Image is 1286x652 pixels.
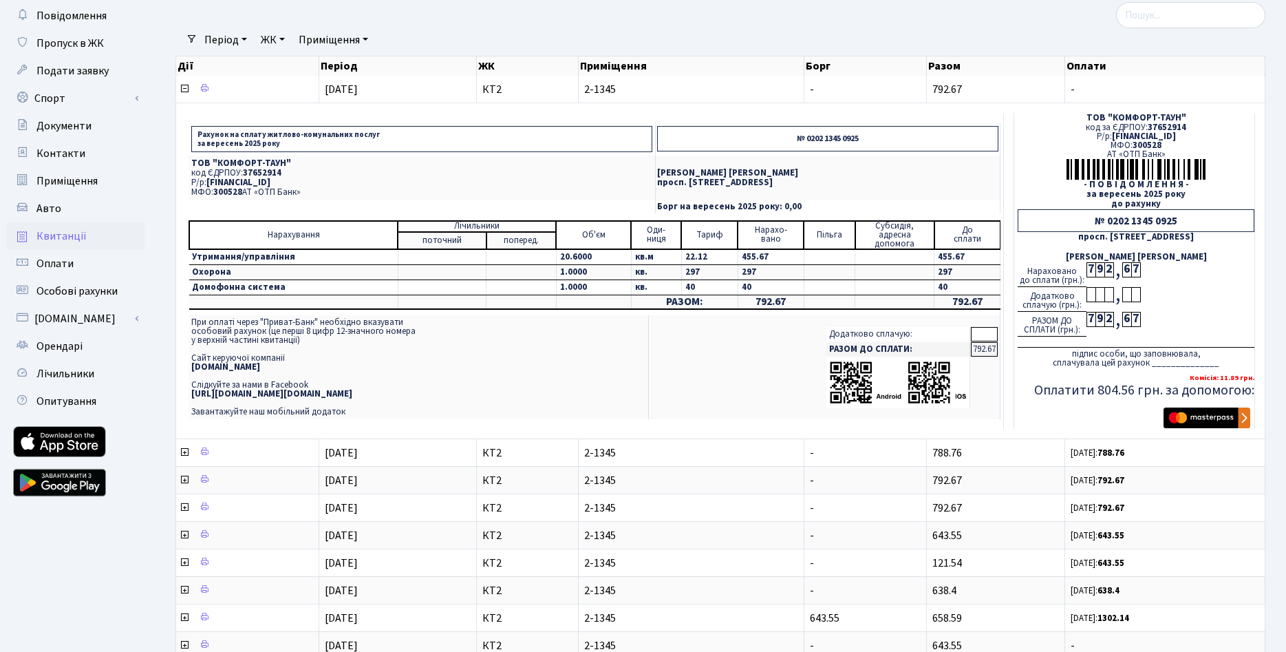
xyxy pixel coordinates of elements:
[810,583,814,598] span: -
[1018,180,1254,189] div: - П О В І Д О М Л Е Н Н Я -
[189,315,648,419] td: При оплаті через "Приват-Банк" необхідно вказувати особовий рахунок (це перші 8 цифр 12-значного ...
[927,56,1065,76] th: Разом
[556,249,631,265] td: 20.6000
[971,342,998,357] td: 792.67
[932,501,962,516] span: 792.67
[932,528,962,543] span: 643.55
[7,2,144,30] a: Повідомлення
[1133,139,1161,151] span: 300528
[1112,130,1176,143] span: [FINANCIAL_ID]
[932,556,962,571] span: 121.54
[829,360,967,405] img: apps-qrcodes.png
[7,30,144,57] a: Пропуск в ЖК
[325,583,358,598] span: [DATE]
[1018,233,1254,242] div: просп. [STREET_ADDRESS]
[191,159,652,168] p: ТОВ "КОМФОРТ-ТАУН"
[482,530,572,541] span: КТ2
[584,448,798,459] span: 2-1345
[1018,123,1254,132] div: код за ЄДРПОУ:
[1018,150,1254,159] div: АТ «ОТП Банк»
[7,85,144,112] a: Спорт
[584,530,798,541] span: 2-1345
[486,232,556,249] td: поперед.
[1071,529,1124,542] small: [DATE]:
[584,613,798,624] span: 2-1345
[482,558,572,569] span: КТ2
[319,56,478,76] th: Період
[1095,312,1104,327] div: 9
[1097,447,1124,459] b: 788.76
[1104,312,1113,327] div: 2
[1097,529,1124,542] b: 643.55
[7,388,144,415] a: Опитування
[1071,447,1124,459] small: [DATE]:
[1018,382,1254,399] h5: Оплатити 804.56 грн. за допомогою:
[631,249,681,265] td: кв.м
[804,221,855,249] td: Пільга
[681,264,738,280] td: 297
[631,280,681,295] td: кв.
[1018,253,1254,262] div: [PERSON_NAME] [PERSON_NAME]
[199,28,253,52] a: Період
[1097,557,1124,569] b: 643.55
[932,611,962,626] span: 658.59
[657,126,998,151] p: № 0202 1345 0925
[398,221,556,232] td: Лічильники
[932,473,962,488] span: 792.67
[36,201,61,216] span: Авто
[7,333,144,360] a: Орендарі
[36,256,74,271] span: Оплати
[826,342,970,357] td: РАЗОМ ДО СПЛАТИ:
[1097,474,1124,487] b: 792.67
[255,28,290,52] a: ЖК
[631,221,681,249] td: Оди- ниця
[482,613,572,624] span: КТ2
[810,501,814,516] span: -
[477,56,579,76] th: ЖК
[7,112,144,140] a: Документи
[325,501,358,516] span: [DATE]
[1018,287,1086,312] div: Додатково сплачую (грн.):
[176,56,319,76] th: Дії
[482,640,572,651] span: КТ2
[1071,640,1259,651] span: -
[738,221,804,249] td: Нарахо- вано
[1113,262,1122,278] div: ,
[191,188,652,197] p: МФО: АТ «ОТП Банк»
[191,178,652,187] p: Р/р:
[7,167,144,195] a: Приміщення
[36,146,85,161] span: Контакти
[482,585,572,596] span: КТ2
[325,611,358,626] span: [DATE]
[631,295,738,309] td: РАЗОМ:
[1071,612,1129,624] small: [DATE]:
[36,339,83,354] span: Орендарі
[738,249,804,265] td: 455.67
[1018,114,1254,123] div: ТОВ "КОМФОРТ-ТАУН"
[1086,312,1095,327] div: 7
[7,250,144,277] a: Оплати
[36,63,109,78] span: Подати заявку
[191,126,652,152] p: Рахунок на сплату житлово-комунальних послуг за вересень 2025 року
[7,140,144,167] a: Контакти
[584,503,798,514] span: 2-1345
[325,556,358,571] span: [DATE]
[932,583,956,598] span: 638.4
[482,448,572,459] span: КТ2
[191,388,352,400] b: [URL][DOMAIN_NAME][DOMAIN_NAME]
[1131,262,1140,277] div: 7
[1113,312,1122,328] div: ,
[1113,287,1122,303] div: ,
[584,558,798,569] span: 2-1345
[1131,312,1140,327] div: 7
[1018,312,1086,337] div: РАЗОМ ДО СПЛАТИ (грн.):
[189,249,398,265] td: Утримання/управління
[1086,262,1095,277] div: 7
[1018,141,1254,150] div: МФО:
[191,169,652,178] p: код ЄДРПОУ:
[1116,2,1265,28] input: Пошук...
[584,475,798,486] span: 2-1345
[810,611,839,626] span: 643.55
[325,445,358,461] span: [DATE]
[1071,474,1124,487] small: [DATE]:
